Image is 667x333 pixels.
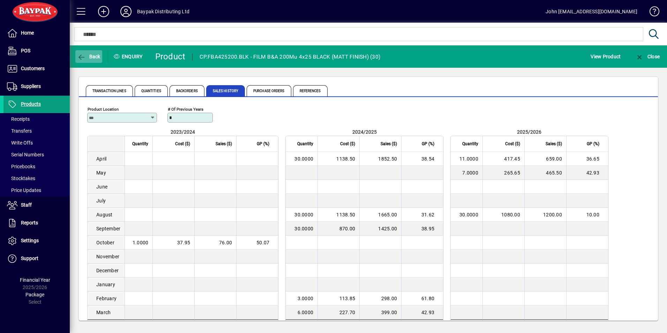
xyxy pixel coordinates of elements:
[247,85,291,96] span: Purchase Orders
[339,310,355,315] span: 227.70
[294,212,313,217] span: 30.0000
[88,194,125,208] td: July
[108,51,150,62] div: Enquiry
[421,226,434,231] span: 38.95
[378,212,397,217] span: 1665.00
[88,305,125,319] td: March
[88,152,125,166] td: April
[421,310,434,315] span: 42.93
[504,156,520,162] span: 417.45
[546,6,637,17] div: John [EMAIL_ADDRESS][DOMAIN_NAME]
[459,212,478,217] span: 30.0000
[21,220,38,225] span: Reports
[88,291,125,305] td: February
[587,140,599,148] span: GP (%)
[7,128,32,134] span: Transfers
[88,250,125,264] td: November
[504,170,520,176] span: 265.65
[21,48,30,53] span: POS
[21,238,39,243] span: Settings
[501,212,520,217] span: 1080.00
[635,54,660,59] span: Close
[546,170,562,176] span: 465.50
[21,83,41,89] span: Suppliers
[459,156,478,162] span: 11.0000
[170,85,204,96] span: Backorders
[297,140,313,148] span: Quantity
[7,116,30,122] span: Receipts
[422,140,434,148] span: GP (%)
[88,107,119,112] mat-label: Product Location
[517,129,541,135] span: 2025/2026
[256,240,269,245] span: 50.07
[21,101,41,107] span: Products
[88,166,125,180] td: May
[7,187,41,193] span: Price Updates
[546,156,562,162] span: 659.00
[132,140,148,148] span: Quantity
[381,310,397,315] span: 399.00
[381,140,397,148] span: Sales ($)
[505,140,520,148] span: Cost ($)
[543,212,562,217] span: 1200.00
[336,212,355,217] span: 1138.50
[88,277,125,291] td: January
[3,78,70,95] a: Suppliers
[21,30,34,36] span: Home
[200,51,380,62] div: CP.FBA425200.BLK - FILM B&A 200Mu 4x25 BLACK (MATT FINISH) (30)
[75,50,102,63] button: Back
[70,50,108,63] app-page-header-button: Back
[586,212,599,217] span: 10.00
[3,42,70,60] a: POS
[3,125,70,137] a: Transfers
[21,202,32,208] span: Staff
[298,310,314,315] span: 6.0000
[3,184,70,196] a: Price Updates
[92,5,115,18] button: Add
[21,66,45,71] span: Customers
[7,164,35,169] span: Pricebooks
[135,85,168,96] span: Quantities
[298,296,314,301] span: 3.0000
[586,156,599,162] span: 36.65
[3,172,70,184] a: Stocktakes
[421,296,434,301] span: 61.80
[293,85,328,96] span: References
[86,85,133,96] span: Transaction Lines
[3,214,70,232] a: Reports
[591,51,621,62] span: View Product
[88,222,125,236] td: September
[339,296,355,301] span: 113.85
[3,113,70,125] a: Receipts
[177,240,190,245] span: 37.95
[88,236,125,250] td: October
[3,24,70,42] a: Home
[634,50,661,63] button: Close
[381,296,397,301] span: 298.00
[25,292,44,297] span: Package
[206,85,245,96] span: Sales History
[3,161,70,172] a: Pricebooks
[3,149,70,161] a: Serial Numbers
[88,208,125,222] td: August
[3,197,70,214] a: Staff
[7,140,33,146] span: Write Offs
[421,156,434,162] span: 38.54
[155,51,186,62] div: Product
[628,50,667,63] app-page-header-button: Close enquiry
[171,129,195,135] span: 2023/2024
[378,226,397,231] span: 1425.00
[339,226,355,231] span: 870.00
[336,156,355,162] span: 1138.50
[7,152,44,157] span: Serial Numbers
[3,60,70,77] a: Customers
[219,240,232,245] span: 76.00
[340,140,355,148] span: Cost ($)
[3,250,70,267] a: Support
[546,140,562,148] span: Sales ($)
[589,50,622,63] button: View Product
[3,232,70,250] a: Settings
[294,156,313,162] span: 30.0000
[352,129,377,135] span: 2024/2025
[421,212,434,217] span: 31.62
